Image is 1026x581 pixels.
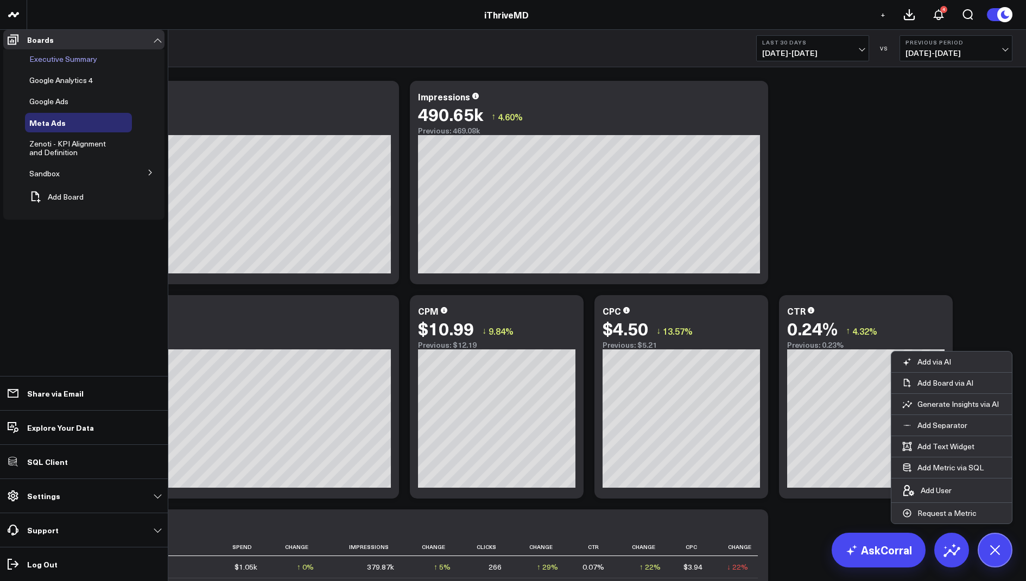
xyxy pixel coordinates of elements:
[900,35,1012,61] button: Previous Period[DATE]-[DATE]
[614,538,670,556] th: Change
[881,11,885,18] span: +
[876,8,889,21] button: +
[491,110,496,124] span: ↑
[29,138,106,157] span: Zenoti - KPI Alignment and Definition
[683,561,702,572] div: $3.94
[27,35,54,44] p: Boards
[891,373,984,393] button: Add Board via AI
[603,318,648,338] div: $4.50
[921,486,952,495] p: Add User
[762,39,863,46] b: Last 30 Days
[670,538,713,556] th: Cpc
[29,97,68,106] a: Google Ads
[29,54,97,64] span: Executive Summary
[875,45,894,52] div: VS
[917,508,977,518] p: Request a Metric
[511,538,568,556] th: Change
[418,126,760,135] div: Previous: 469.08k
[656,324,661,338] span: ↓
[787,318,838,338] div: 0.24%
[663,325,693,337] span: 13.57%
[27,491,60,500] p: Settings
[418,104,483,124] div: 490.65k
[639,561,661,572] div: ↑ 22%
[787,341,945,349] div: Previous: 0.23%
[846,324,850,338] span: ↑
[498,111,523,123] span: 4.60%
[489,561,502,572] div: 266
[940,6,947,13] div: 4
[489,325,514,337] span: 9.84%
[404,538,460,556] th: Change
[418,341,575,349] div: Previous: $12.19
[917,399,999,409] p: Generate Insights via AI
[27,423,94,432] p: Explore Your Data
[27,526,59,534] p: Support
[852,325,877,337] span: 4.32%
[367,561,394,572] div: 379.87k
[29,117,66,128] span: Meta Ads
[727,561,748,572] div: ↓ 22%
[891,394,1010,414] button: Generate Insights via AI
[27,560,58,569] p: Log Out
[267,538,324,556] th: Change
[832,533,926,567] a: AskCorral
[25,185,84,209] button: Add Board
[712,538,758,556] th: Change
[891,457,995,478] button: Add Metric via SQL
[905,49,1006,58] span: [DATE] - [DATE]
[460,538,511,556] th: Clicks
[27,457,68,466] p: SQL Client
[756,35,869,61] button: Last 30 Days[DATE]-[DATE]
[537,561,558,572] div: ↑ 29%
[29,168,60,178] span: Sandbox
[891,478,962,502] button: Add User
[917,378,973,388] p: Add Board via AI
[29,76,93,85] a: Google Analytics 4
[3,554,164,574] a: Log Out
[603,341,760,349] div: Previous: $5.21
[568,538,614,556] th: Ctr
[891,436,985,457] button: Add Text Widget
[582,561,604,572] div: 0.07%
[905,39,1006,46] b: Previous Period
[324,538,404,556] th: Impressions
[235,561,257,572] div: $1.05k
[891,352,962,372] button: Add via AI
[762,49,863,58] span: [DATE] - [DATE]
[297,561,314,572] div: ↑ 0%
[482,324,486,338] span: ↓
[29,75,93,85] span: Google Analytics 4
[418,91,470,103] div: Impressions
[787,305,806,317] div: CTR
[27,389,84,398] p: Share via Email
[29,55,97,63] a: Executive Summary
[29,139,113,157] a: Zenoti - KPI Alignment and Definition
[216,538,267,556] th: Spend
[434,561,451,572] div: ↑ 5%
[29,96,68,106] span: Google Ads
[49,341,391,349] div: Previous: 1.1k
[603,305,621,317] div: CPC
[3,452,164,471] a: SQL Client
[917,420,967,430] p: Add Separator
[418,305,439,317] div: CPM
[29,118,66,127] a: Meta Ads
[29,169,60,178] a: Sandbox
[891,415,978,436] button: Add Separator
[917,357,951,367] p: Add via AI
[484,9,529,21] a: iThriveMD
[891,503,987,523] button: Request a Metric
[418,318,474,338] div: $10.99
[49,126,391,135] div: Previous: $5.72k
